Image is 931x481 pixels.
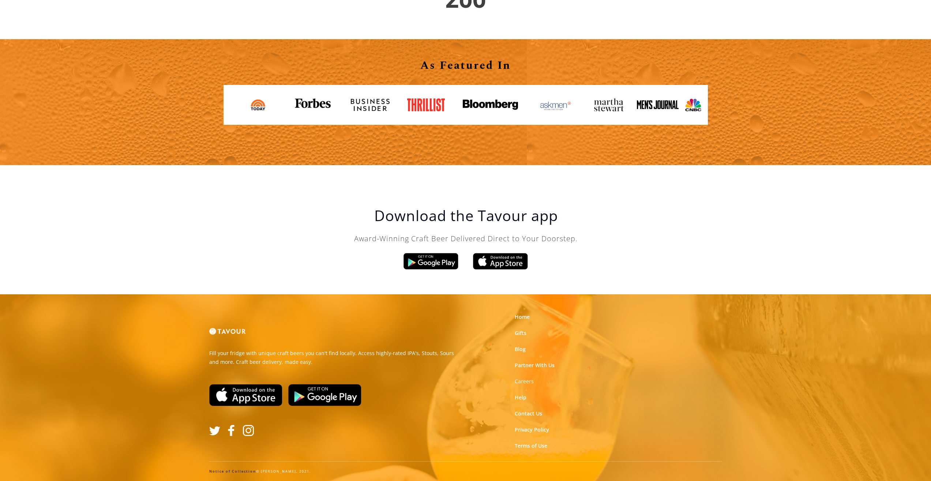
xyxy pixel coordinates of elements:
[515,410,542,417] a: Contact Us
[320,233,612,244] p: Award-Winning Craft Beer Delivered Direct to Your Doorstep.
[515,426,549,433] a: Privacy Policy
[515,329,526,337] a: Gifts
[209,469,722,474] div: © [PERSON_NAME], 2021.
[209,349,460,366] p: Fill your fridge with unique craft beers you can't find locally. Access highly-rated IPA's, Stout...
[515,442,547,450] a: Terms of Use
[515,394,526,401] a: Help
[515,313,530,321] a: Home
[420,57,511,74] strong: As Featured In
[515,346,526,353] a: Blog
[320,207,612,224] h1: Download the Tavour app
[515,362,555,369] a: Partner With Us
[209,469,256,474] a: Notice of Collection
[515,378,534,385] a: Careers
